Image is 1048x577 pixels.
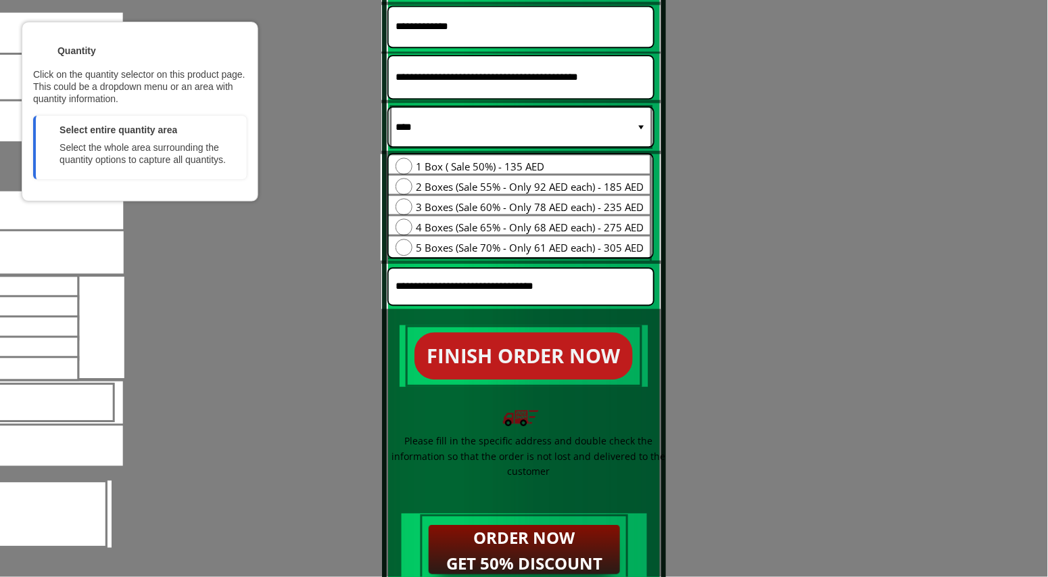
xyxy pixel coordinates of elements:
div: Click on the quantity selector on this product page. This could be a dropdown menu or an area wit... [33,68,247,105]
div: Select the whole area surrounding the quantity options to capture all quantitys. [59,141,239,166]
h2: ORDER NOW GET 50% DISCOUNT [438,525,611,577]
div: Quantity [57,45,96,57]
div: < [33,41,47,60]
div: Select entire quantity area [59,124,177,136]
